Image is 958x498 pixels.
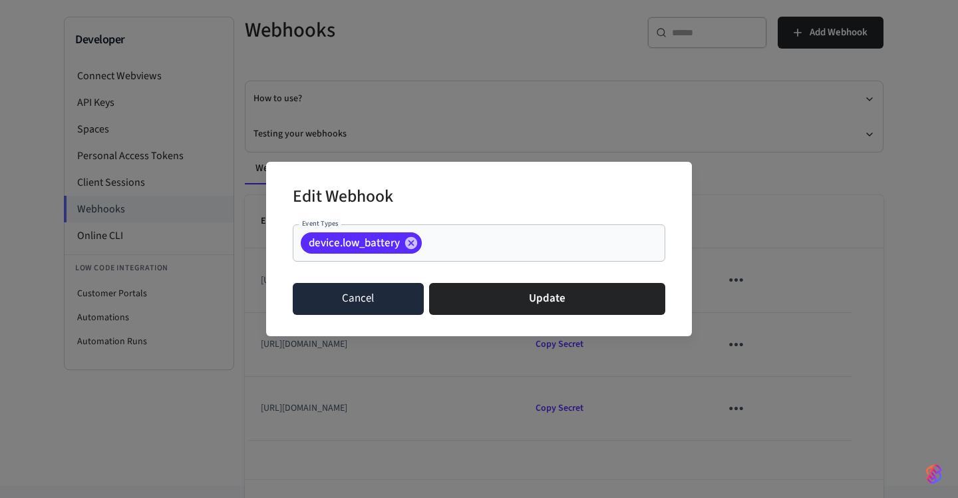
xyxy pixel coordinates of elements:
button: Cancel [293,283,424,315]
h2: Edit Webhook [293,178,393,218]
span: device.low_battery [301,236,408,250]
div: device.low_battery [301,232,422,254]
img: SeamLogoGradient.69752ec5.svg [926,463,942,485]
label: Event Types [302,218,339,228]
button: Update [429,283,665,315]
